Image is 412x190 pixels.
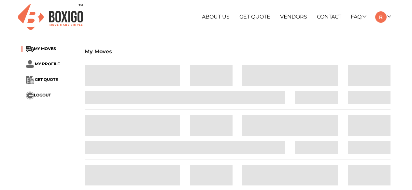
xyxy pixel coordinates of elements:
[26,76,34,84] img: ...
[26,92,51,99] button: ...LOGOUT
[317,14,341,20] a: Contact
[26,46,56,51] a: ...MY MOVES
[85,48,391,55] h3: My Moves
[239,14,270,20] a: Get Quote
[34,93,51,98] span: LOGOUT
[26,46,34,52] img: ...
[26,92,34,99] img: ...
[202,14,230,20] a: About Us
[280,14,307,20] a: Vendors
[34,46,56,51] span: MY MOVES
[351,14,365,20] a: FAQ
[18,4,83,30] img: Boxigo
[26,77,58,82] a: ... GET QUOTE
[26,60,34,68] img: ...
[35,61,60,66] span: MY PROFILE
[26,61,60,66] a: ... MY PROFILE
[35,77,58,82] span: GET QUOTE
